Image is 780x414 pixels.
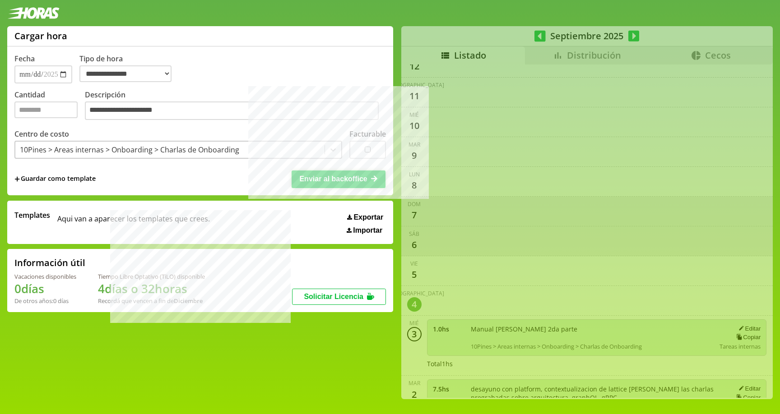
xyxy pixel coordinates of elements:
[98,272,205,281] div: Tiempo Libre Optativo (TiLO) disponible
[79,65,172,82] select: Tipo de hora
[353,226,382,235] span: Importar
[14,90,85,123] label: Cantidad
[57,210,210,235] span: Aqui van a aparecer los templates que crees.
[174,297,203,305] b: Diciembre
[14,281,76,297] h1: 0 días
[353,213,383,221] span: Exportar
[14,174,96,184] span: +Guardar como template
[20,145,239,155] div: 10Pines > Areas internas > Onboarding > Charlas de Onboarding
[98,281,205,297] h1: 4 días o 32 horas
[98,297,205,305] div: Recordá que vencen a fin de
[292,289,386,305] button: Solicitar Licencia
[14,101,78,118] input: Cantidad
[304,293,363,300] span: Solicitar Licencia
[14,174,20,184] span: +
[349,129,386,139] label: Facturable
[14,30,67,42] h1: Cargar hora
[299,175,367,183] span: Enviar al backoffice
[7,7,60,19] img: logotipo
[14,129,69,139] label: Centro de costo
[14,257,85,269] h2: Información útil
[85,101,379,120] textarea: Descripción
[14,54,35,64] label: Fecha
[85,90,386,123] label: Descripción
[292,170,385,188] button: Enviar al backoffice
[344,213,386,222] button: Exportar
[14,272,76,281] div: Vacaciones disponibles
[14,297,76,305] div: De otros años: 0 días
[79,54,179,83] label: Tipo de hora
[14,210,50,220] span: Templates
